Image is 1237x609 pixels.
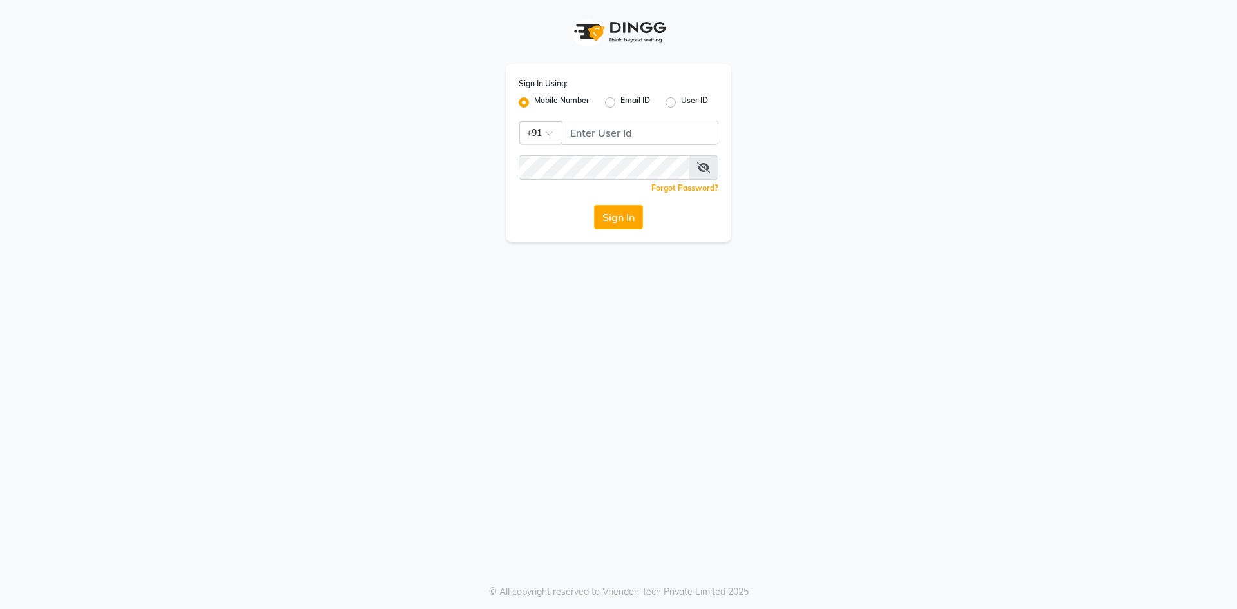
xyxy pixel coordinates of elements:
label: Mobile Number [534,95,590,110]
label: User ID [681,95,708,110]
input: Username [519,155,689,180]
label: Email ID [620,95,650,110]
a: Forgot Password? [651,183,718,193]
input: Username [562,121,718,145]
img: logo1.svg [567,13,670,51]
label: Sign In Using: [519,78,568,90]
button: Sign In [594,205,643,229]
